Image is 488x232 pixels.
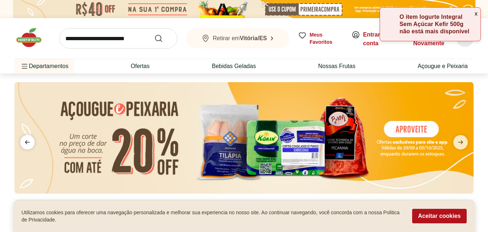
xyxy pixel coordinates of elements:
[363,30,395,48] span: ou
[154,34,172,43] button: Submit Search
[20,58,68,75] span: Departamentos
[418,62,468,71] a: Açougue e Peixaria
[240,35,267,41] b: Vitória/ES
[14,82,474,194] img: açougue
[212,62,256,71] a: Bebidas Geladas
[14,27,51,48] img: Hortifruti
[400,13,475,35] p: O item Iogurte Integral Sem Açúcar Kefir 500g não está mais disponível
[318,62,355,71] a: Nossas Frutas
[59,28,177,48] input: search
[298,31,343,46] a: Meus Favoritos
[22,209,404,223] p: Utilizamos cookies para oferecer uma navegação personalizada e melhorar sua experiencia no nosso ...
[363,31,380,38] a: Entrar
[412,209,466,223] button: Aceitar cookies
[131,62,150,71] a: Ofertas
[472,8,480,20] button: Fechar notificação
[448,135,474,149] button: next
[213,35,267,42] span: Retirar em
[186,28,289,48] button: Retirar emVitória/ES
[310,31,343,46] span: Meus Favoritos
[20,58,29,75] button: Menu
[14,135,40,149] button: previous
